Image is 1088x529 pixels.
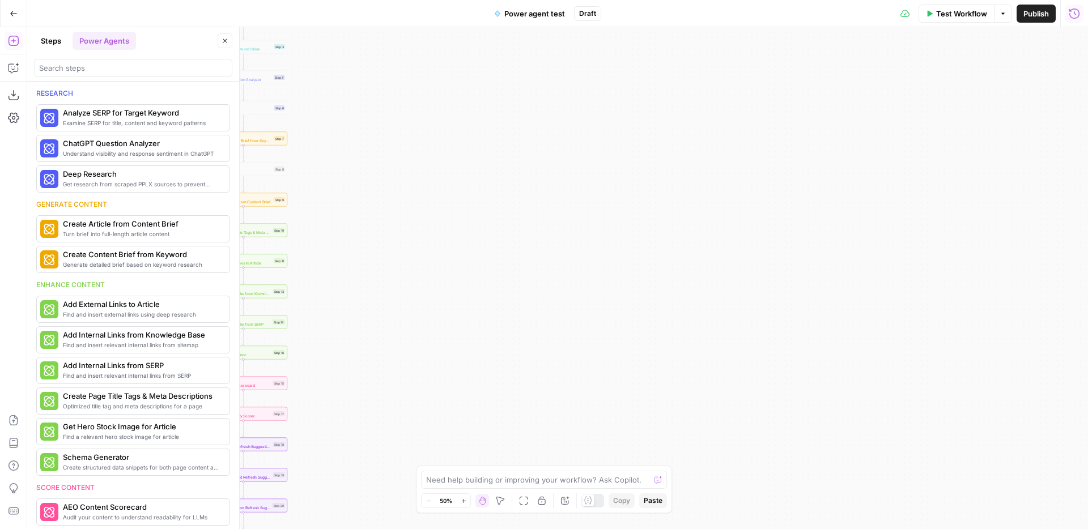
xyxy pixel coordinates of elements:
[1017,5,1056,23] button: Publish
[63,340,220,349] span: Find and insert relevant internal links from sitemap
[63,329,220,340] span: Add Internal Links from Knowledge Base
[273,472,285,477] div: Step 19
[63,298,220,310] span: Add External Links to Article
[39,62,227,74] input: Search steps
[63,402,220,411] span: Optimized title tag and meta descriptions for a page
[63,168,220,180] span: Deep Research
[63,149,220,158] span: Understand visibility and response sentiment in ChatGPT
[34,32,68,50] button: Steps
[919,5,994,23] button: Test Workflow
[63,218,220,229] span: Create Article from Content Brief
[274,75,285,80] div: Step 4
[63,513,220,522] span: Audit your content to understand readability for LLMs
[613,496,630,506] span: Copy
[63,463,220,472] span: Create structured data snippets for both page content and images
[63,501,220,513] span: AEO Content Scorecard
[273,350,285,355] div: Step 16
[936,8,987,19] span: Test Workflow
[36,88,230,99] div: Research
[73,32,136,50] button: Power Agents
[63,360,220,371] span: Add Internal Links from SERP
[504,8,565,19] span: Power agent test
[273,381,285,386] div: Step 15
[274,197,285,202] div: Step 9
[273,442,285,447] div: Step 18
[274,136,285,141] div: Step 7
[273,319,285,325] div: Step 14
[1023,8,1049,19] span: Publish
[274,44,285,49] div: Step 3
[274,167,285,172] div: Step 8
[63,118,220,127] span: Examine SERP for title, content and keyword patterns
[273,228,285,233] div: Step 10
[63,451,220,463] span: Schema Generator
[440,496,452,505] span: 50%
[63,371,220,380] span: Find and insert relevant internal links from SERP
[273,289,285,294] div: Step 13
[63,180,220,189] span: Get research from scraped PPLX sources to prevent source [MEDICAL_DATA]
[274,258,285,263] div: Step 11
[63,421,220,432] span: Get Hero Stock Image for Article
[273,503,285,508] div: Step 20
[36,199,230,210] div: Generate content
[274,105,285,110] div: Step 6
[63,260,220,269] span: Generate detailed brief based on keyword research
[36,280,230,290] div: Enhance content
[63,138,220,149] span: ChatGPT Question Analyzer
[609,493,635,508] button: Copy
[639,493,667,508] button: Paste
[63,432,220,441] span: Find a relevant hero stock image for article
[63,390,220,402] span: Create Page Title Tags & Meta Descriptions
[36,483,230,493] div: Score content
[644,496,662,506] span: Paste
[63,249,220,260] span: Create Content Brief from Keyword
[273,411,285,416] div: Step 17
[63,229,220,238] span: Turn brief into full-length article content
[487,5,572,23] button: Power agent test
[63,310,220,319] span: Find and insert external links using deep research
[63,107,220,118] span: Analyze SERP for Target Keyword
[579,8,596,19] span: Draft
